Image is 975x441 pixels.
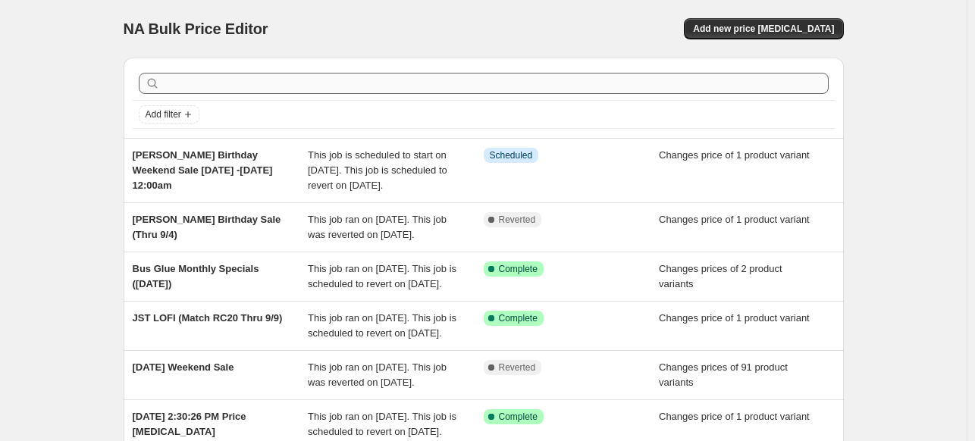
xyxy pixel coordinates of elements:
[499,214,536,226] span: Reverted
[684,18,843,39] button: Add new price [MEDICAL_DATA]
[133,149,273,191] span: [PERSON_NAME] Birthday Weekend Sale [DATE] -[DATE] 12:00am
[133,361,234,373] span: [DATE] Weekend Sale
[659,214,810,225] span: Changes price of 1 product variant
[659,263,782,289] span: Changes prices of 2 product variants
[133,214,281,240] span: [PERSON_NAME] Birthday Sale (Thru 9/4)
[499,263,538,275] span: Complete
[659,312,810,324] span: Changes price of 1 product variant
[499,361,536,374] span: Reverted
[146,108,181,120] span: Add filter
[659,411,810,422] span: Changes price of 1 product variant
[693,23,834,35] span: Add new price [MEDICAL_DATA]
[499,312,538,324] span: Complete
[490,149,533,161] span: Scheduled
[133,312,283,324] span: JST LOFI (Match RC20 Thru 9/9)
[659,361,788,388] span: Changes prices of 91 product variants
[139,105,199,124] button: Add filter
[308,361,447,388] span: This job ran on [DATE]. This job was reverted on [DATE].
[308,149,447,191] span: This job is scheduled to start on [DATE]. This job is scheduled to revert on [DATE].
[308,312,456,339] span: This job ran on [DATE]. This job is scheduled to revert on [DATE].
[308,263,456,289] span: This job ran on [DATE]. This job is scheduled to revert on [DATE].
[308,214,447,240] span: This job ran on [DATE]. This job was reverted on [DATE].
[133,263,259,289] span: Bus Glue Monthly Specials ([DATE])
[124,20,268,37] span: NA Bulk Price Editor
[133,411,246,437] span: [DATE] 2:30:26 PM Price [MEDICAL_DATA]
[499,411,538,423] span: Complete
[659,149,810,161] span: Changes price of 1 product variant
[308,411,456,437] span: This job ran on [DATE]. This job is scheduled to revert on [DATE].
